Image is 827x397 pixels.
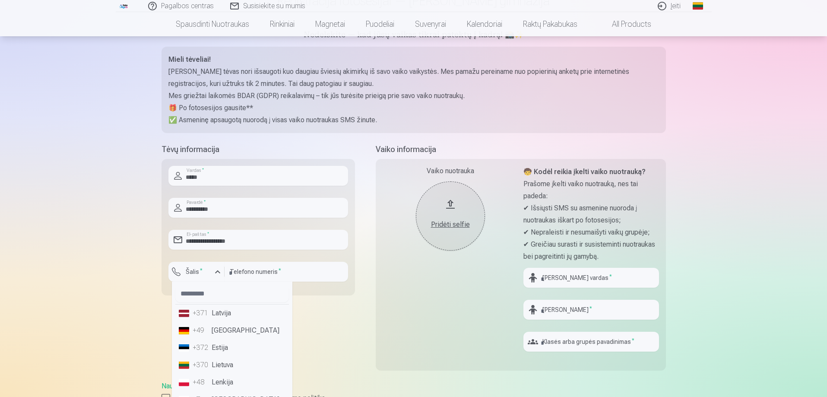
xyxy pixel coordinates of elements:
[523,178,659,202] p: Prašome įkelti vaiko nuotrauką, nes tai padeda:
[175,356,289,374] li: Lietuva
[193,377,210,387] div: +48
[162,382,216,390] a: Naudotojo sutartis
[456,12,513,36] a: Kalendoriai
[168,262,225,282] button: Šalis*
[523,202,659,226] p: ✔ Išsiųsti SMS su asmenine nuoroda į nuotraukas iškart po fotosesijos;
[405,12,456,36] a: Suvenyrai
[193,343,210,353] div: +372
[175,305,289,322] li: Latvija
[168,114,659,126] p: ✅ Asmeninę apsaugotą nuorodą į visas vaiko nuotraukas SMS žinute.
[175,339,289,356] li: Estija
[119,3,129,9] img: /fa2
[165,12,260,36] a: Spausdinti nuotraukas
[193,360,210,370] div: +370
[175,374,289,391] li: Lenkija
[182,267,206,276] label: Šalis
[162,143,355,156] h5: Tėvų informacija
[513,12,588,36] a: Raktų pakabukas
[193,308,210,318] div: +371
[168,102,659,114] p: 🎁 Po fotosesijos gausite**
[260,12,305,36] a: Rinkiniai
[168,55,211,64] strong: Mieli tėveliai!
[168,90,659,102] p: Mes griežtai laikomės BDAR (GDPR) reikalavimų – tik jūs turėsite prieigą prie savo vaiko nuotraukų.
[383,166,518,176] div: Vaiko nuotrauka
[175,322,289,339] li: [GEOGRAPHIC_DATA]
[588,12,662,36] a: All products
[425,219,476,230] div: Pridėti selfie
[355,12,405,36] a: Puodeliai
[523,168,646,176] strong: 🧒 Kodėl reikia įkelti vaiko nuotrauką?
[523,226,659,238] p: ✔ Nepraleisti ir nesumaišyti vaikų grupėje;
[193,325,210,336] div: +49
[376,143,666,156] h5: Vaiko informacija
[416,181,485,251] button: Pridėti selfie
[305,12,355,36] a: Magnetai
[523,238,659,263] p: ✔ Greičiau surasti ir susisteminti nuotraukas bei pagreitinti jų gamybą.
[168,66,659,90] p: [PERSON_NAME] tėvas nori išsaugoti kuo daugiau šviesių akimirkų iš savo vaiko vaikystės. Mes pama...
